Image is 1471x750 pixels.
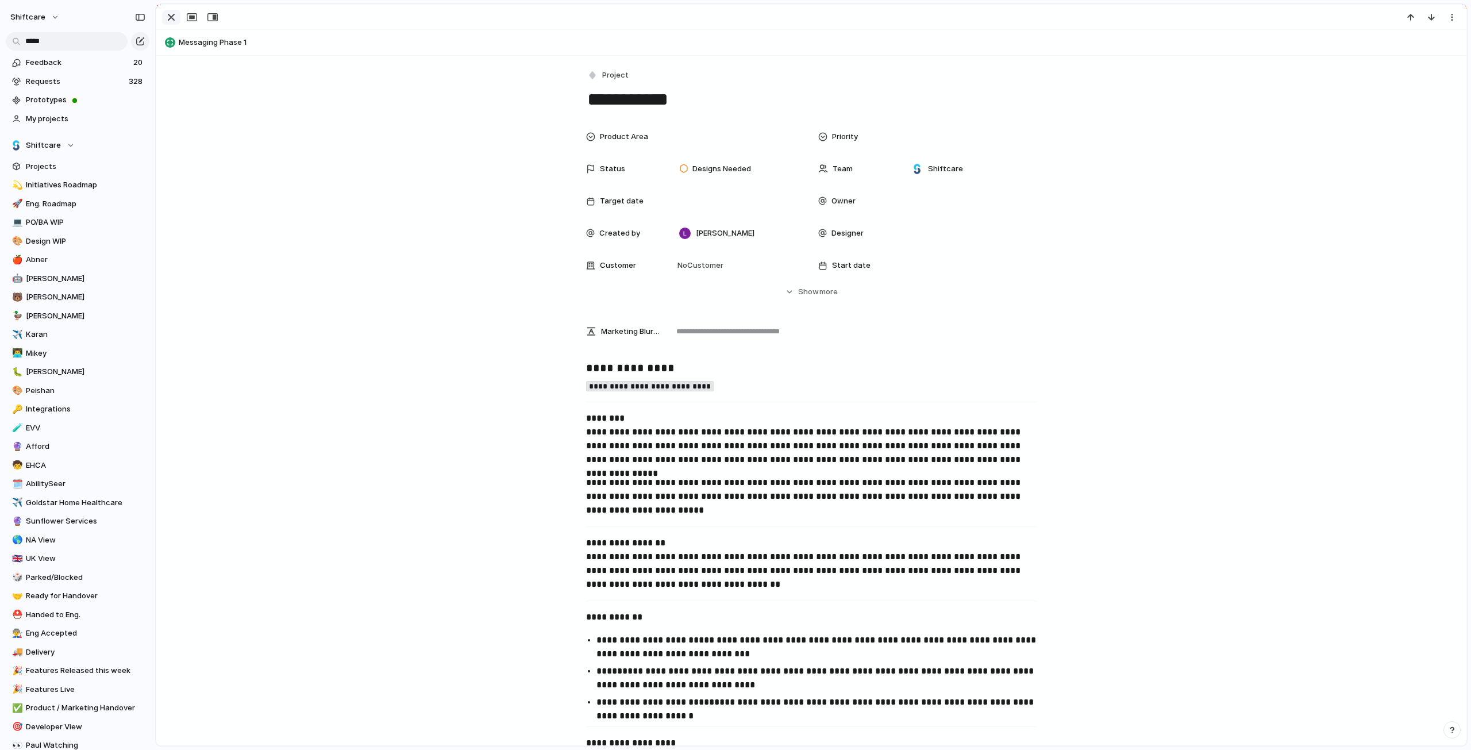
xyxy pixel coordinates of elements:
button: 🤝 [10,590,22,602]
span: [PERSON_NAME] [26,310,145,322]
div: ✅ [12,702,20,715]
div: 🔮 [12,515,20,528]
button: Project [585,67,632,84]
span: Messaging Phase 1 [179,37,1461,48]
span: Parked/Blocked [26,572,145,583]
button: 💫 [10,179,22,191]
button: 🔮 [10,516,22,527]
button: 🎉 [10,665,22,676]
span: Status [600,163,625,175]
a: ⛑️Handed to Eng. [6,606,149,624]
button: 🔑 [10,403,22,415]
a: ✈️Goldstar Home Healthcare [6,494,149,511]
div: 💫 [12,179,20,192]
span: Start date [832,260,871,271]
button: 🚀 [10,198,22,210]
button: ✈️ [10,329,22,340]
div: ✈️Karan [6,326,149,343]
span: EVV [26,422,145,434]
span: Goldstar Home Healthcare [26,497,145,509]
a: ✅Product / Marketing Handover [6,699,149,717]
a: 🎉Features Live [6,681,149,698]
button: 👨‍💻 [10,348,22,359]
a: 🌎NA View [6,532,149,549]
span: [PERSON_NAME] [26,366,145,378]
div: 🚚 [12,645,20,659]
span: more [819,286,838,298]
button: 🗓️ [10,478,22,490]
div: 🌎 [12,533,20,547]
span: Karan [26,329,145,340]
span: Requests [26,76,125,87]
button: 🇬🇧 [10,553,22,564]
button: ✅ [10,702,22,714]
a: 🔑Integrations [6,401,149,418]
button: 🎨 [10,236,22,247]
span: EHCA [26,460,145,471]
span: Team [833,163,853,175]
div: 💻PO/BA WIP [6,214,149,231]
a: 🐻[PERSON_NAME] [6,289,149,306]
a: 🦆[PERSON_NAME] [6,307,149,325]
div: 🤖 [12,272,20,285]
button: 🍎 [10,254,22,266]
div: 🎲 [12,571,20,584]
a: 👨‍🏭Eng Accepted [6,625,149,642]
button: 🦆 [10,310,22,322]
button: 🎉 [10,684,22,695]
span: [PERSON_NAME] [26,273,145,284]
div: 🤖[PERSON_NAME] [6,270,149,287]
button: 👨‍🏭 [10,628,22,639]
a: 🚚Delivery [6,644,149,661]
div: 🧒 [12,459,20,472]
div: 🎨 [12,384,20,397]
button: shiftcare [5,8,66,26]
a: 🧪EVV [6,420,149,437]
div: 🤝Ready for Handover [6,587,149,605]
button: 🐻 [10,291,22,303]
div: 🧒EHCA [6,457,149,474]
div: 🇬🇧 [12,552,20,566]
button: Showmore [586,282,1037,302]
a: 🎨Peishan [6,382,149,399]
a: 🍎Abner [6,251,149,268]
a: 🎨Design WIP [6,233,149,250]
a: 💫Initiatives Roadmap [6,176,149,194]
a: 🐛[PERSON_NAME] [6,363,149,380]
span: Product Area [600,131,648,143]
span: Prototypes [26,94,145,106]
div: 🎉 [12,664,20,678]
a: 🚀Eng. Roadmap [6,195,149,213]
div: ✈️ [12,328,20,341]
span: Designs Needed [692,163,751,175]
div: 🐻 [12,291,20,304]
span: Ready for Handover [26,590,145,602]
span: UK View [26,553,145,564]
span: Design WIP [26,236,145,247]
div: 🔑 [12,403,20,416]
span: Mikey [26,348,145,359]
span: Feedback [26,57,130,68]
span: My projects [26,113,145,125]
span: Delivery [26,647,145,658]
span: Show [798,286,819,298]
span: Product / Marketing Handover [26,702,145,714]
span: [PERSON_NAME] [26,291,145,303]
div: 🗓️AbilitySeer [6,475,149,493]
span: Target date [600,195,644,207]
div: 👨‍💻Mikey [6,345,149,362]
button: 🐛 [10,366,22,378]
span: 20 [133,57,145,68]
span: Projects [26,161,145,172]
span: Eng. Roadmap [26,198,145,210]
span: Peishan [26,385,145,397]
